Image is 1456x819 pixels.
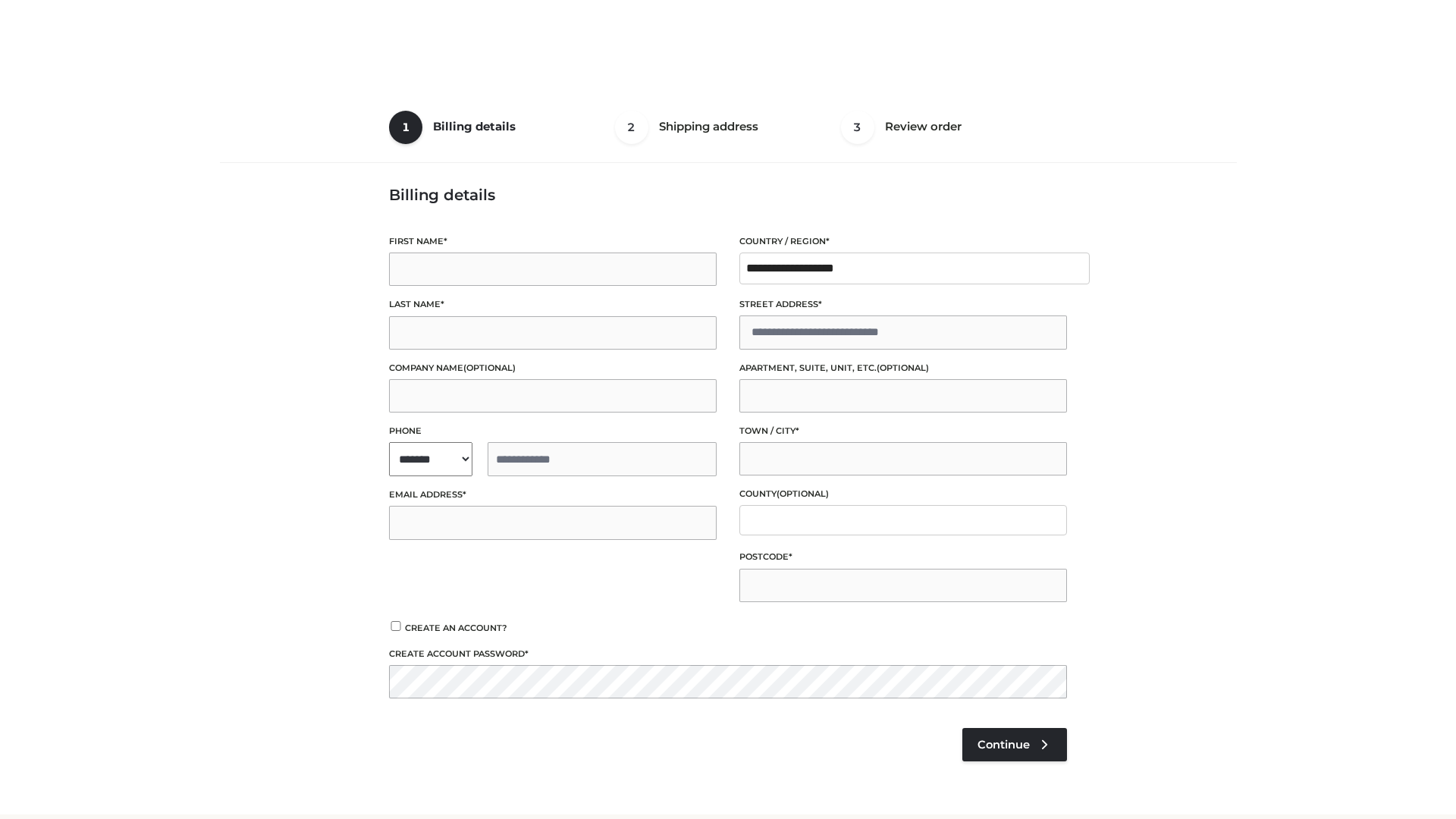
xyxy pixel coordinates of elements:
label: Apartment, suite, unit, etc. [739,361,1067,375]
label: Country / Region [739,234,1067,249]
label: County [739,487,1067,501]
span: Continue [977,738,1030,752]
label: Last name [389,297,717,312]
h3: Billing details [389,186,1067,204]
span: (optional) [463,362,516,373]
label: Street address [739,297,1067,312]
label: Phone [389,424,717,438]
span: Billing details [433,119,516,133]
span: Create an account? [405,623,507,633]
span: 1 [389,111,422,144]
a: Continue [962,728,1067,761]
span: Review order [885,119,962,133]
span: Shipping address [659,119,758,133]
label: First name [389,234,717,249]
label: Postcode [739,550,1067,564]
span: 3 [841,111,874,144]
label: Company name [389,361,717,375]
label: Town / City [739,424,1067,438]
span: 2 [615,111,648,144]
span: (optional) [777,488,829,499]
span: (optional) [877,362,929,373]
label: Create account password [389,647,1067,661]
label: Email address [389,488,717,502]
input: Create an account? [389,621,403,631]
